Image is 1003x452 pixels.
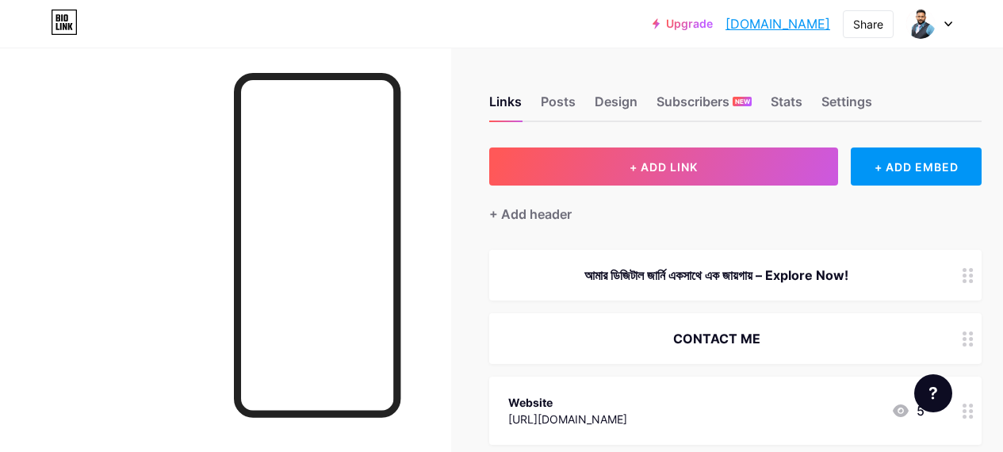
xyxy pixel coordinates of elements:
[891,401,925,420] div: 5
[905,9,936,39] img: aminulislam
[653,17,713,30] a: Upgrade
[771,92,802,121] div: Stats
[821,92,872,121] div: Settings
[489,92,522,121] div: Links
[508,329,925,348] div: CONTACT ME
[853,16,883,33] div: Share
[508,266,925,285] div: আমার ডিজিটাল জার্নি একসাথে এক জায়গায় – Explore Now!
[489,205,572,224] div: + Add header
[595,92,637,121] div: Design
[489,147,838,186] button: + ADD LINK
[725,14,830,33] a: [DOMAIN_NAME]
[508,394,627,411] div: Website
[630,160,698,174] span: + ADD LINK
[735,97,750,106] span: NEW
[508,411,627,427] div: [URL][DOMAIN_NAME]
[541,92,576,121] div: Posts
[657,92,752,121] div: Subscribers
[851,147,982,186] div: + ADD EMBED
